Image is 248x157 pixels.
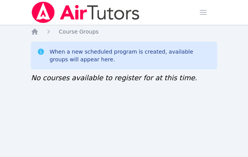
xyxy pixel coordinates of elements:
[31,2,140,23] img: Air Tutors
[31,74,197,82] span: No courses available to register for at this time.
[59,28,98,35] a: Course Groups
[49,48,211,63] div: When a new scheduled program is created, available groups will appear here.
[31,28,217,35] nav: Breadcrumb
